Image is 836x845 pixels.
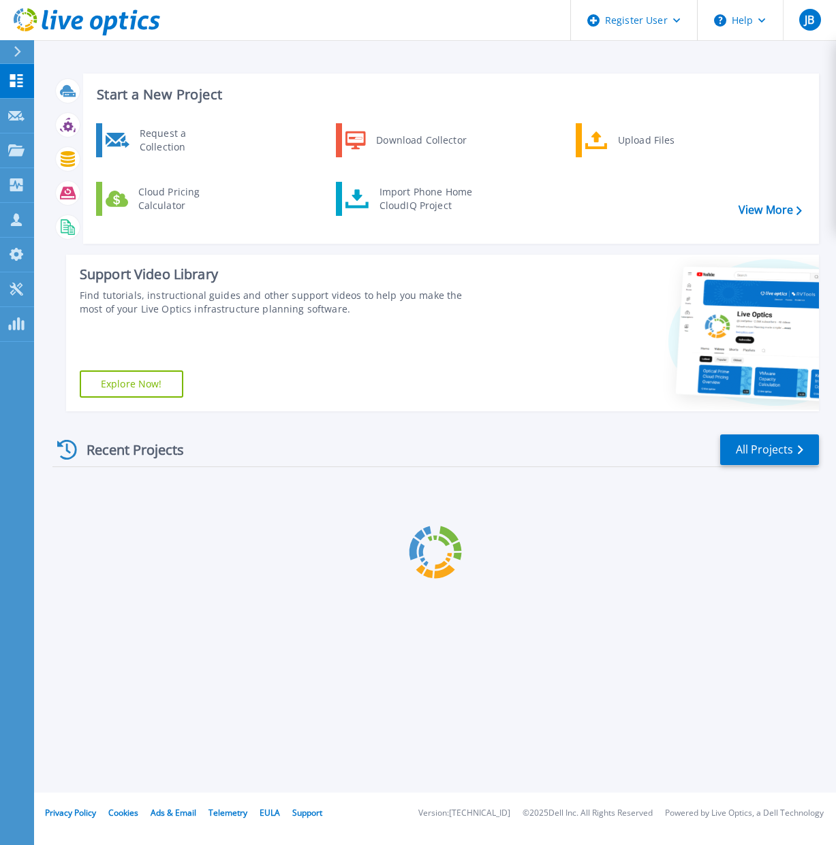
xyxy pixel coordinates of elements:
[805,14,814,25] span: JB
[336,123,476,157] a: Download Collector
[665,809,824,818] li: Powered by Live Optics, a Dell Technology
[576,123,715,157] a: Upload Files
[523,809,653,818] li: © 2025 Dell Inc. All Rights Reserved
[418,809,510,818] li: Version: [TECHNICAL_ID]
[260,807,280,818] a: EULA
[292,807,322,818] a: Support
[369,127,472,154] div: Download Collector
[131,185,232,212] div: Cloud Pricing Calculator
[96,123,236,157] a: Request a Collection
[611,127,712,154] div: Upload Files
[97,87,801,102] h3: Start a New Project
[208,807,247,818] a: Telemetry
[373,185,479,212] div: Import Phone Home CloudIQ Project
[45,807,96,818] a: Privacy Policy
[739,204,802,217] a: View More
[52,433,202,466] div: Recent Projects
[80,289,470,316] div: Find tutorials, instructional guides and other support videos to help you make the most of your L...
[151,807,196,818] a: Ads & Email
[108,807,138,818] a: Cookies
[80,266,470,283] div: Support Video Library
[80,370,183,398] a: Explore Now!
[133,127,232,154] div: Request a Collection
[96,182,236,216] a: Cloud Pricing Calculator
[720,434,819,465] a: All Projects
